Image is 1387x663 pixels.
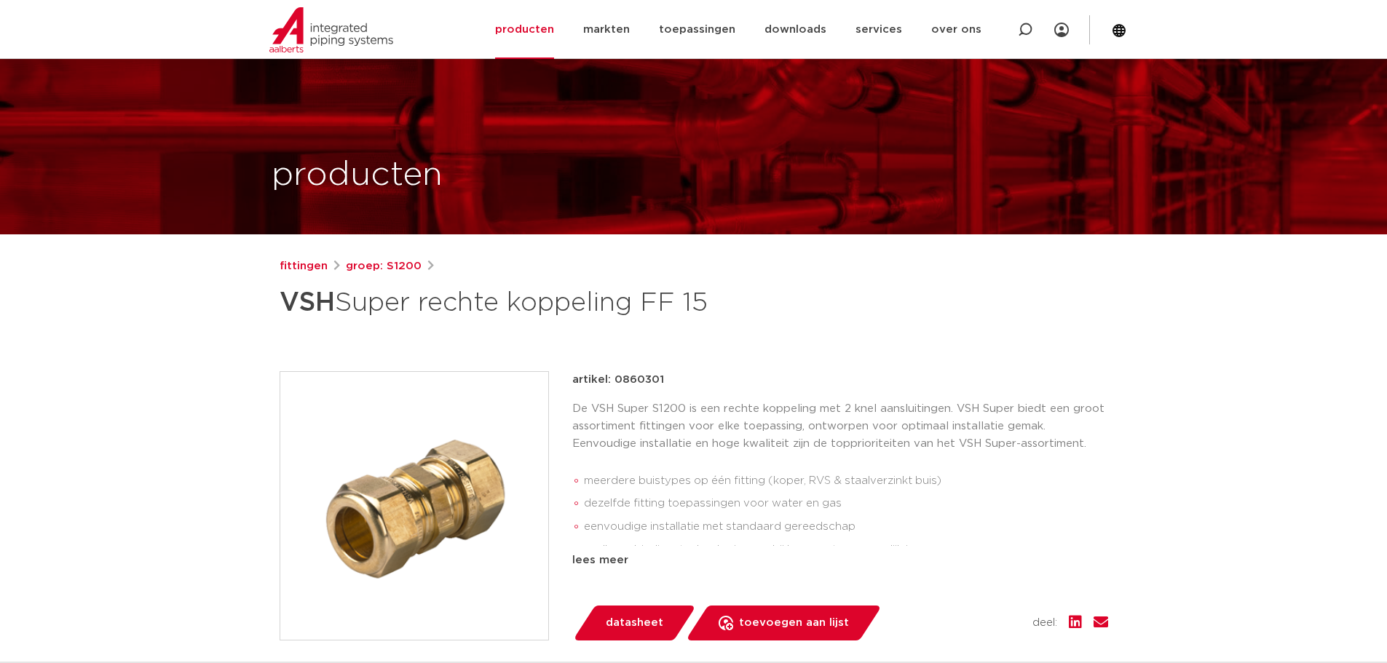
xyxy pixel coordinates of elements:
div: lees meer [572,552,1108,569]
a: groep: S1200 [346,258,422,275]
li: meerdere buistypes op één fitting (koper, RVS & staalverzinkt buis) [584,469,1108,493]
li: snelle verbindingstechnologie waarbij her-montage mogelijk is [584,539,1108,562]
li: eenvoudige installatie met standaard gereedschap [584,515,1108,539]
span: deel: [1032,614,1057,632]
p: artikel: 0860301 [572,371,664,389]
span: toevoegen aan lijst [739,611,849,635]
span: datasheet [606,611,663,635]
h1: Super rechte koppeling FF 15 [280,281,826,325]
li: dezelfde fitting toepassingen voor water en gas [584,492,1108,515]
p: De VSH Super S1200 is een rechte koppeling met 2 knel aansluitingen. VSH Super biedt een groot as... [572,400,1108,453]
a: datasheet [572,606,696,640]
strong: VSH [280,290,335,316]
img: Product Image for VSH Super rechte koppeling FF 15 [280,372,548,640]
h1: producten [272,152,443,199]
a: fittingen [280,258,328,275]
